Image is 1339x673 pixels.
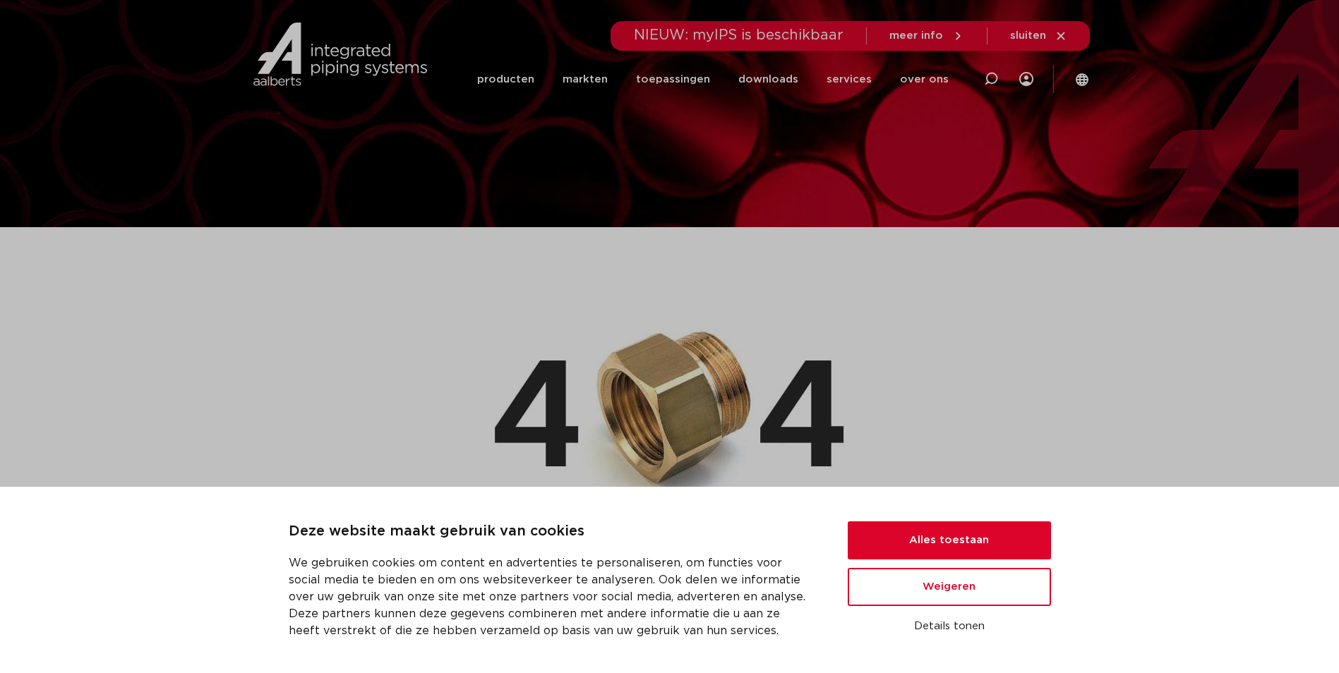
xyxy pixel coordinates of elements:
[1010,30,1046,41] span: sluiten
[889,30,964,42] a: meer info
[848,568,1051,606] button: Weigeren
[563,51,608,108] a: markten
[477,51,534,108] a: producten
[848,521,1051,559] button: Alles toestaan
[738,51,798,108] a: downloads
[827,51,872,108] a: services
[477,51,949,108] nav: Menu
[1010,30,1067,42] a: sluiten
[289,554,814,639] p: We gebruiken cookies om content en advertenties te personaliseren, om functies voor social media ...
[634,28,843,42] span: NIEUW: myIPS is beschikbaar
[289,521,814,543] p: Deze website maakt gebruik van cookies
[848,614,1051,638] button: Details tonen
[889,30,943,41] span: meer info
[257,234,1083,279] h1: Pagina niet gevonden
[1019,51,1033,108] div: my IPS
[636,51,710,108] a: toepassingen
[900,51,949,108] a: over ons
